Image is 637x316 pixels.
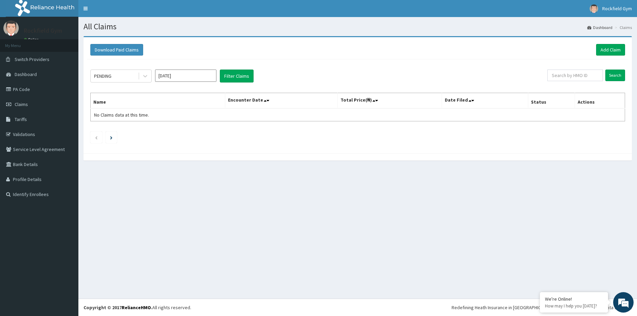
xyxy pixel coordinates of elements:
th: Total Price(₦) [338,93,442,109]
div: PENDING [94,73,111,79]
span: No Claims data at this time. [94,112,149,118]
input: Search [605,70,625,81]
h1: All Claims [84,22,632,31]
th: Actions [575,93,625,109]
p: Rockfield Gym [24,28,62,34]
a: Add Claim [596,44,625,56]
span: Switch Providers [15,56,49,62]
a: RelianceHMO [122,304,151,311]
li: Claims [613,25,632,30]
th: Name [91,93,225,109]
footer: All rights reserved. [78,299,637,316]
th: Encounter Date [225,93,338,109]
th: Status [528,93,575,109]
input: Select Month and Year [155,70,216,82]
input: Search by HMO ID [547,70,603,81]
a: Next page [110,134,112,140]
p: How may I help you today? [545,303,603,309]
a: Dashboard [587,25,612,30]
span: Dashboard [15,71,37,77]
button: Filter Claims [220,70,254,82]
button: Download Paid Claims [90,44,143,56]
th: Date Filed [442,93,528,109]
a: Previous page [95,134,98,140]
span: Tariffs [15,116,27,122]
img: User Image [3,20,19,36]
div: We're Online! [545,296,603,302]
a: Online [24,37,40,42]
div: Redefining Heath Insurance in [GEOGRAPHIC_DATA] using Telemedicine and Data Science! [452,304,632,311]
span: Rockfield Gym [602,5,632,12]
img: User Image [590,4,598,13]
span: Claims [15,101,28,107]
strong: Copyright © 2017 . [84,304,152,311]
